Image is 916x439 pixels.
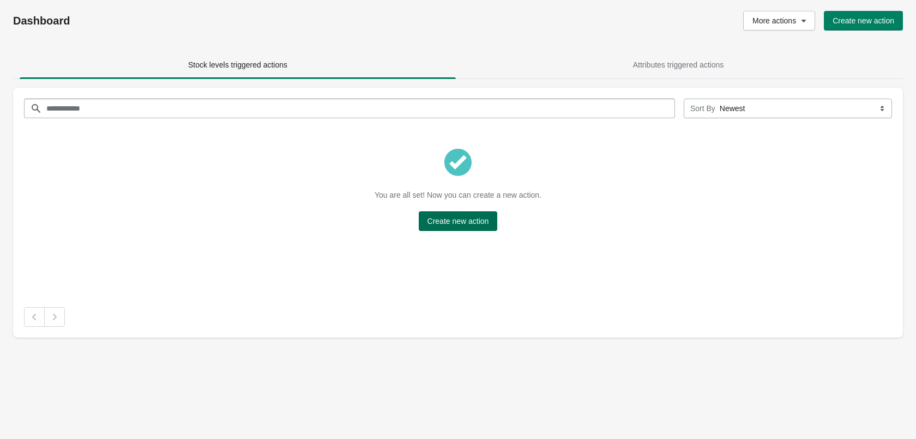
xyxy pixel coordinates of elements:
[13,14,402,27] h1: Dashboard
[833,16,894,25] span: Create new action
[743,11,815,31] button: More actions
[419,211,498,231] button: Create new action
[427,217,489,225] span: Create new action
[633,60,724,69] span: Attributes triggered actions
[188,60,287,69] span: Stock levels triggered actions
[375,190,541,200] p: You are all set! Now you can create a new action.
[752,16,796,25] span: More actions
[824,11,903,31] button: Create new action
[24,307,892,327] nav: Pagination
